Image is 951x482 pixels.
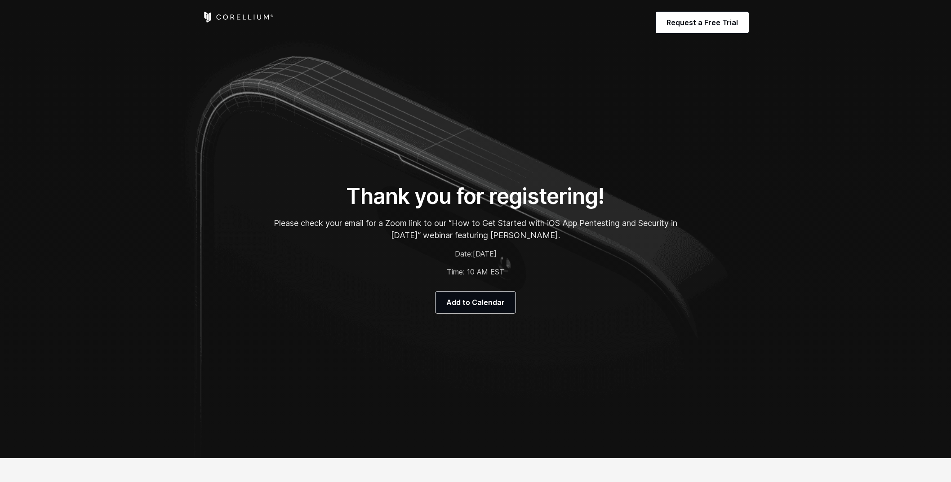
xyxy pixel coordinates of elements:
[273,248,678,259] p: Date:
[273,217,678,241] p: Please check your email for a Zoom link to our “How to Get Started with iOS App Pentesting and Se...
[273,266,678,277] p: Time: 10 AM EST
[667,17,738,28] span: Request a Free Trial
[446,297,505,308] span: Add to Calendar
[202,12,274,22] a: Corellium Home
[473,249,497,258] span: [DATE]
[273,183,678,210] h1: Thank you for registering!
[436,292,515,313] a: Add to Calendar
[656,12,749,33] a: Request a Free Trial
